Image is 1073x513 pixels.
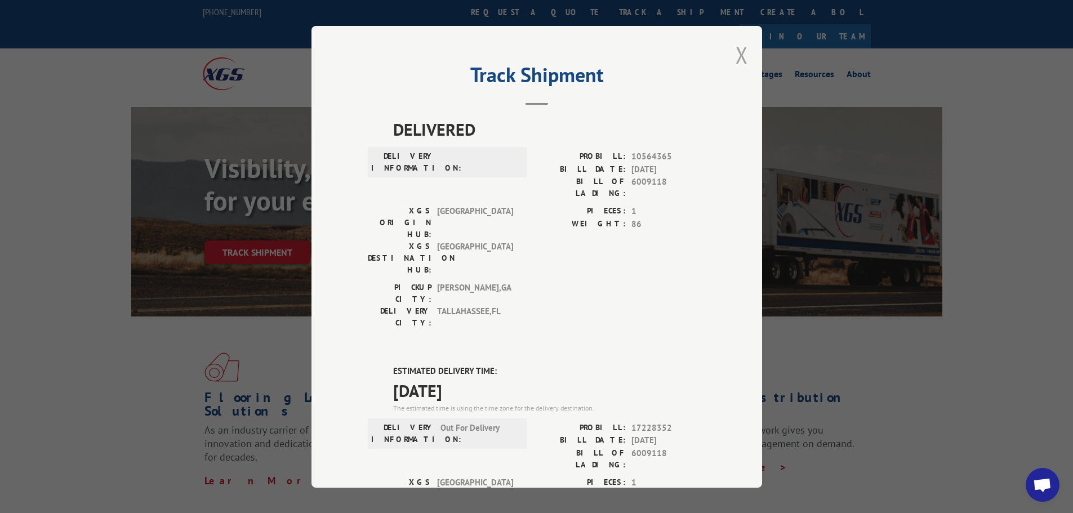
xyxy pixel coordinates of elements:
[393,117,706,142] span: DELIVERED
[631,476,706,489] span: 1
[537,176,626,199] label: BILL OF LADING:
[440,421,517,445] span: Out For Delivery
[368,476,431,511] label: XGS ORIGIN HUB:
[393,365,706,378] label: ESTIMATED DELIVERY TIME:
[631,434,706,447] span: [DATE]
[393,377,706,403] span: [DATE]
[631,163,706,176] span: [DATE]
[368,305,431,329] label: DELIVERY CITY:
[437,282,513,305] span: [PERSON_NAME] , GA
[631,447,706,470] span: 6009118
[537,434,626,447] label: BILL DATE:
[437,305,513,329] span: TALLAHASSEE , FL
[368,67,706,88] h2: Track Shipment
[368,205,431,240] label: XGS ORIGIN HUB:
[537,163,626,176] label: BILL DATE:
[437,240,513,276] span: [GEOGRAPHIC_DATA]
[631,217,706,230] span: 86
[371,421,435,445] label: DELIVERY INFORMATION:
[537,447,626,470] label: BILL OF LADING:
[437,476,513,511] span: [GEOGRAPHIC_DATA]
[437,205,513,240] span: [GEOGRAPHIC_DATA]
[537,217,626,230] label: WEIGHT:
[368,240,431,276] label: XGS DESTINATION HUB:
[537,205,626,218] label: PIECES:
[368,282,431,305] label: PICKUP CITY:
[1026,468,1059,502] div: Open chat
[393,403,706,413] div: The estimated time is using the time zone for the delivery destination.
[736,40,748,70] button: Close modal
[537,421,626,434] label: PROBILL:
[371,150,435,174] label: DELIVERY INFORMATION:
[631,421,706,434] span: 17228352
[631,150,706,163] span: 10564365
[537,476,626,489] label: PIECES:
[631,176,706,199] span: 6009118
[537,150,626,163] label: PROBILL:
[631,205,706,218] span: 1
